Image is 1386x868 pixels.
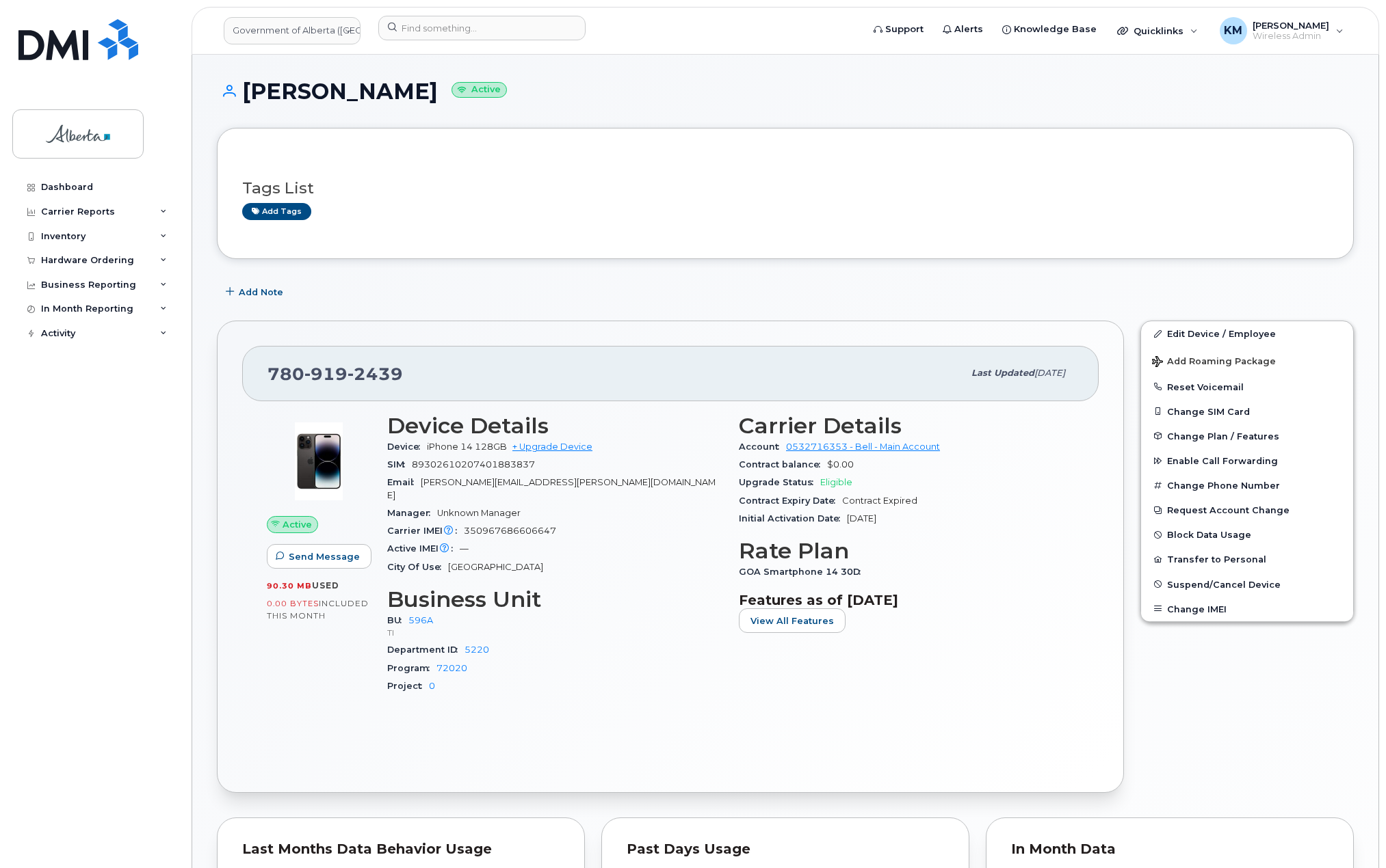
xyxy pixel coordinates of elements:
[348,364,403,384] span: 2439
[1141,473,1353,498] button: Change Phone Number
[267,599,319,608] span: 0.00 Bytes
[1152,356,1276,369] span: Add Roaming Package
[739,442,786,452] span: Account
[387,627,722,638] p: TI
[739,567,867,577] span: GOA Smartphone 14 30D
[429,681,435,691] a: 0
[242,203,311,220] a: Add tags
[739,413,1074,438] h3: Carrier Details
[217,280,295,304] button: Add Note
[387,413,722,438] h3: Device Details
[387,442,427,452] span: Device
[1167,456,1278,466] span: Enable Call Forwarding
[387,508,437,518] span: Manager
[427,442,507,452] span: iPhone 14 128GB
[739,592,1074,608] h3: Features as of [DATE]
[267,581,312,591] span: 90.30 MB
[1141,597,1353,621] button: Change IMEI
[1141,547,1353,571] button: Transfer to Personal
[267,364,403,384] span: 780
[242,843,560,856] div: Last Months Data Behavior Usage
[436,663,467,673] a: 72020
[448,562,543,572] span: [GEOGRAPHIC_DATA]
[739,459,827,470] span: Contract balance
[242,180,1329,197] h3: Tags List
[387,587,722,612] h3: Business Unit
[1141,572,1353,597] button: Suspend/Cancel Device
[1167,431,1279,441] span: Change Plan / Features
[387,477,421,487] span: Email
[437,508,521,518] span: Unknown Manager
[289,550,360,563] span: Send Message
[267,598,369,621] span: included this month
[512,442,592,452] a: + Upgrade Device
[1141,498,1353,522] button: Request Account Change
[1141,347,1353,375] button: Add Roaming Package
[739,513,847,524] span: Initial Activation Date
[750,614,834,627] span: View All Features
[387,645,465,655] span: Department ID
[1141,522,1353,547] button: Block Data Usage
[217,79,1354,103] h1: [PERSON_NAME]
[267,544,371,569] button: Send Message
[1034,368,1065,378] span: [DATE]
[387,681,429,691] span: Project
[1141,321,1353,346] a: Edit Device / Employee
[820,477,852,487] span: Eligible
[304,364,348,384] span: 919
[1011,843,1329,856] div: In Month Data
[842,496,917,506] span: Contract Expired
[465,645,489,655] a: 5220
[1167,579,1281,589] span: Suspend/Cancel Device
[387,477,716,500] span: [PERSON_NAME][EMAIL_ADDRESS][PERSON_NAME][DOMAIN_NAME]
[464,526,556,536] span: 350967686606647
[408,615,433,625] a: 596A
[1141,375,1353,399] button: Reset Voicemail
[827,459,854,470] span: $0.00
[387,459,412,470] span: SIM
[452,82,507,98] small: Active
[847,513,876,524] span: [DATE]
[786,442,940,452] a: 0532716353 - Bell - Main Account
[239,286,283,299] span: Add Note
[412,459,535,470] span: 89302610207401883837
[1141,448,1353,473] button: Enable Call Forwarding
[387,615,408,625] span: BU
[1141,424,1353,448] button: Change Plan / Features
[387,526,464,536] span: Carrier IMEI
[739,539,1074,563] h3: Rate Plan
[278,420,360,502] img: image20231002-3703462-njx0qo.jpeg
[387,562,448,572] span: City Of Use
[971,368,1034,378] span: Last updated
[739,608,846,633] button: View All Features
[387,663,436,673] span: Program
[1141,399,1353,424] button: Change SIM Card
[627,843,944,856] div: Past Days Usage
[739,496,842,506] span: Contract Expiry Date
[312,580,339,591] span: used
[283,518,312,531] span: Active
[460,543,469,554] span: —
[739,477,820,487] span: Upgrade Status
[387,543,460,554] span: Active IMEI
